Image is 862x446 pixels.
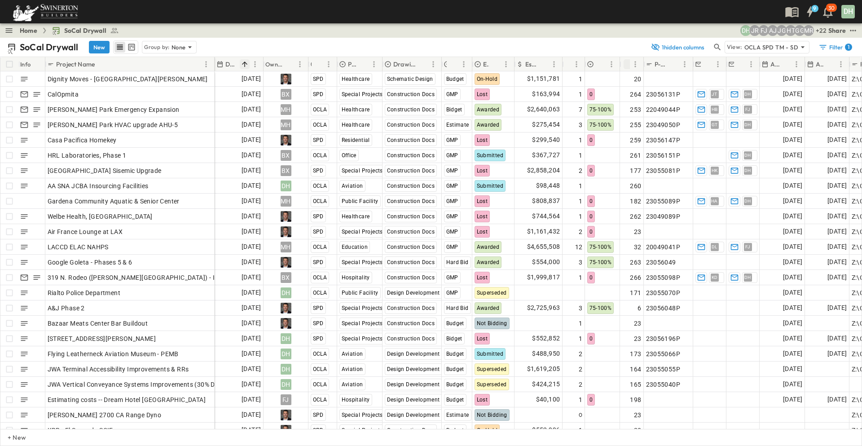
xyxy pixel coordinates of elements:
span: 260 [630,181,641,190]
button: Sort [418,59,428,69]
a: Home [20,26,37,35]
span: [DATE] [242,257,261,267]
span: OCLA [313,274,327,281]
span: [DATE] [242,150,261,160]
span: Construction Docs [387,91,435,97]
p: SoCal Drywall [20,41,78,53]
span: [DATE] [242,226,261,237]
button: Menu [323,59,334,70]
span: Lost [477,168,488,174]
span: Awarded [477,122,500,128]
span: Construction Docs [387,168,435,174]
button: Menu [746,59,756,70]
div: Jorge Garcia (jorgarcia@swinerton.com) [776,25,787,36]
span: SPD [313,137,324,143]
span: GMP [446,244,458,250]
span: [DATE] [242,181,261,191]
span: SPD [313,168,324,174]
span: [DATE] [827,74,847,84]
span: 23056151P [646,151,681,160]
span: [DATE] [242,135,261,145]
span: GMP [446,213,458,220]
button: Menu [428,59,439,70]
span: OCLA [313,244,327,250]
div: Share [828,26,846,35]
button: Menu [606,59,617,70]
button: Sort [669,59,679,69]
div: BX [281,272,291,283]
span: OCLA [313,198,327,204]
span: 262 [630,212,641,221]
button: Menu [836,59,846,70]
span: 23056049 [646,258,676,267]
span: Awarded [477,106,500,113]
span: 23 [634,227,642,236]
button: Sort [449,59,458,69]
button: Menu [549,59,559,70]
button: kanban view [126,42,137,53]
span: Lost [477,137,488,143]
button: Menu [250,59,260,70]
span: Lost [477,229,488,235]
div: Owner [264,57,308,71]
span: CalOpmita [48,90,79,99]
span: [DATE] [783,165,802,176]
span: Construction Docs [387,274,435,281]
span: Awarded [477,244,500,250]
p: View: [727,42,743,52]
button: DH [840,4,856,19]
button: Sort [359,59,369,69]
span: 1 [579,181,582,190]
span: 1 [579,197,582,206]
span: [DATE] [827,89,847,99]
span: Casa Pacifica Homekey [48,136,117,145]
span: 182 [630,197,641,206]
a: SoCal Drywall [52,26,119,35]
span: [DATE] [827,242,847,252]
button: Sort [781,59,791,69]
span: [DATE] [783,272,802,283]
span: $2,858,204 [527,165,560,176]
span: [DATE] [783,74,802,84]
button: Sort [596,59,606,69]
span: Special Projects [342,91,383,97]
span: Special Projects [342,259,383,265]
span: [DATE] [827,181,847,191]
button: Menu [201,59,211,70]
p: Due Date [225,60,238,69]
div: BX [281,89,291,100]
span: GMP [446,274,458,281]
span: OCLA [313,122,327,128]
div: BX [281,150,291,161]
span: [DATE] [783,196,802,206]
span: $1,161,432 [527,226,560,237]
span: [DATE] [242,119,261,130]
span: 12 [575,243,583,252]
button: Menu [571,59,582,70]
span: Bidget [446,106,462,113]
span: Air France Lounge at LAX [48,227,123,236]
span: 0 [589,137,593,143]
p: Group by: [144,43,170,52]
span: [PERSON_NAME] Park Emergency Expansion [48,105,180,114]
span: [DATE] [242,211,261,221]
span: HRL Laboratories, Phase 1 [48,151,127,160]
button: Sort [624,59,633,69]
span: 1 [579,136,582,145]
span: Construction Docs [387,106,435,113]
span: [DATE] [783,181,802,191]
div: MH [281,104,291,115]
div: Info [18,57,45,71]
span: 3 [579,258,582,267]
span: [DATE] [242,242,261,252]
span: $1,151,781 [527,74,560,84]
span: 1 [579,151,582,160]
span: $98,448 [536,181,560,191]
div: Filter [818,43,852,52]
button: Sort [285,59,295,69]
p: Anticipated Start [770,60,779,69]
span: Hard Bid [446,259,469,265]
span: Public Facility [342,198,378,204]
img: Profile Picture [281,74,291,84]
